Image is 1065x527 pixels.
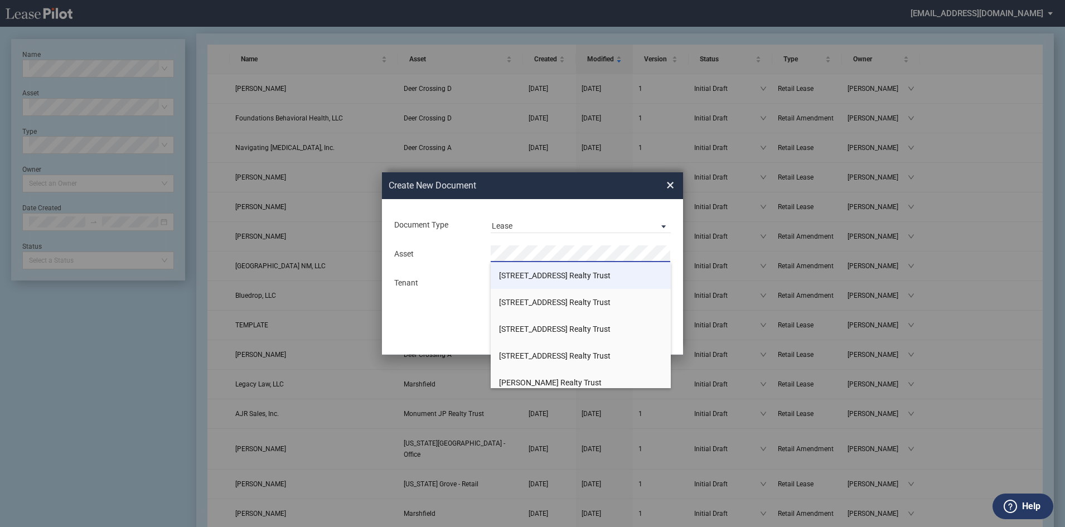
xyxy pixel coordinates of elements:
div: Asset [388,249,484,260]
span: [STREET_ADDRESS] Realty Trust [499,351,611,360]
li: [STREET_ADDRESS] Realty Trust [491,289,671,316]
h2: Create New Document [389,180,626,192]
div: Tenant [388,278,484,289]
span: [PERSON_NAME] Realty Trust [499,378,602,387]
div: Document Type [388,220,484,231]
md-dialog: Create New ... [382,172,683,355]
li: [PERSON_NAME] Realty Trust [491,369,671,396]
span: × [666,176,674,194]
span: [STREET_ADDRESS] Realty Trust [499,325,611,333]
div: Lease [492,221,512,230]
span: [STREET_ADDRESS] Realty Trust [499,298,611,307]
li: [STREET_ADDRESS] Realty Trust [491,342,671,369]
span: [STREET_ADDRESS] Realty Trust [499,271,611,280]
md-select: Document Type: Lease [491,216,671,233]
li: [STREET_ADDRESS] Realty Trust [491,262,671,289]
li: [STREET_ADDRESS] Realty Trust [491,316,671,342]
label: Help [1022,499,1040,514]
